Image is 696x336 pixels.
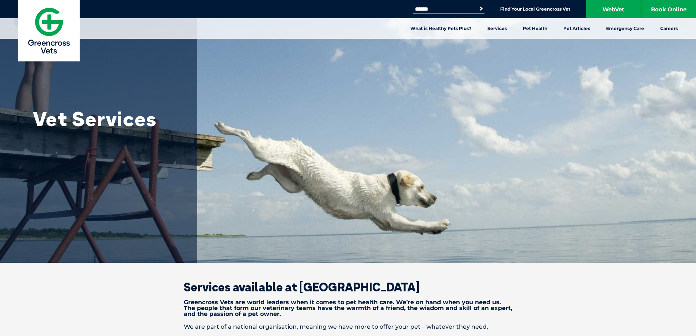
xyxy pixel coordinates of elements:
a: Pet Health [515,18,555,39]
a: What is Healthy Pets Plus? [402,18,479,39]
strong: Greencross Vets are world leaders when it comes to pet health care. We’re on hand when you need u... [184,299,512,317]
a: Careers [652,18,686,39]
button: Search [478,5,485,12]
a: Services [479,18,515,39]
h2: Services available at [GEOGRAPHIC_DATA] [158,281,538,293]
a: Find Your Local Greencross Vet [500,6,570,12]
a: Emergency Care [598,18,652,39]
a: Pet Articles [555,18,598,39]
h1: Vet Services [33,108,179,130]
